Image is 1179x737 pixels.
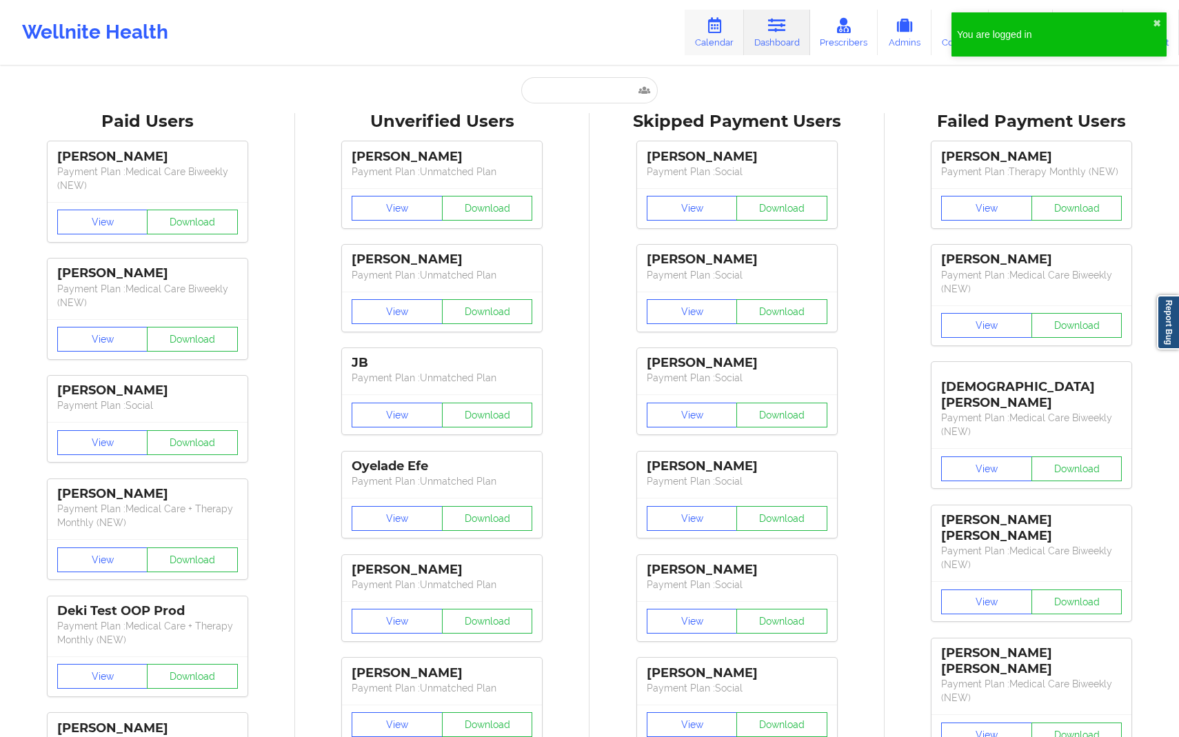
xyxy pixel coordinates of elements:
p: Payment Plan : Unmatched Plan [352,165,532,179]
div: [PERSON_NAME] [352,665,532,681]
div: [PERSON_NAME] [57,265,238,281]
button: View [647,196,738,221]
button: Download [442,712,533,737]
a: Report Bug [1157,295,1179,350]
button: View [941,196,1032,221]
p: Payment Plan : Social [647,578,827,592]
button: View [57,327,148,352]
div: [PERSON_NAME] [57,486,238,502]
div: [PERSON_NAME] [647,562,827,578]
p: Payment Plan : Medical Care Biweekly (NEW) [57,165,238,192]
div: [PERSON_NAME] [941,252,1122,267]
button: Download [736,712,827,737]
a: Prescribers [810,10,878,55]
p: Payment Plan : Social [57,398,238,412]
p: Payment Plan : Unmatched Plan [352,371,532,385]
div: [PERSON_NAME] [PERSON_NAME] [941,512,1122,544]
p: Payment Plan : Medical Care + Therapy Monthly (NEW) [57,619,238,647]
div: [PERSON_NAME] [647,252,827,267]
button: Download [442,506,533,531]
p: Payment Plan : Medical Care Biweekly (NEW) [941,677,1122,705]
div: [PERSON_NAME] [PERSON_NAME] [941,645,1122,677]
button: Download [736,506,827,531]
p: Payment Plan : Unmatched Plan [352,268,532,282]
button: Download [736,299,827,324]
button: Download [442,299,533,324]
button: View [57,547,148,572]
p: Payment Plan : Social [647,681,827,695]
button: View [57,664,148,689]
button: View [352,609,443,634]
p: Payment Plan : Unmatched Plan [352,681,532,695]
button: Download [442,403,533,427]
p: Payment Plan : Therapy Monthly (NEW) [941,165,1122,179]
p: Payment Plan : Social [647,474,827,488]
p: Payment Plan : Social [647,165,827,179]
button: View [352,712,443,737]
div: [PERSON_NAME] [647,355,827,371]
div: Paid Users [10,111,285,132]
button: View [352,403,443,427]
button: View [57,430,148,455]
button: Download [147,430,238,455]
div: JB [352,355,532,371]
div: [PERSON_NAME] [352,562,532,578]
p: Payment Plan : Medical Care Biweekly (NEW) [941,544,1122,572]
div: [PERSON_NAME] [941,149,1122,165]
button: Download [1031,196,1122,221]
div: [PERSON_NAME] [647,149,827,165]
p: Payment Plan : Unmatched Plan [352,578,532,592]
div: [PERSON_NAME] [57,383,238,398]
button: View [941,589,1032,614]
button: Download [1031,456,1122,481]
div: Oyelade Efe [352,458,532,474]
button: Download [442,609,533,634]
button: Download [736,196,827,221]
button: Download [1031,313,1122,338]
div: [PERSON_NAME] [647,458,827,474]
div: [DEMOGRAPHIC_DATA][PERSON_NAME] [941,369,1122,411]
button: Download [147,327,238,352]
button: View [647,609,738,634]
div: [PERSON_NAME] [57,720,238,736]
p: Payment Plan : Social [647,268,827,282]
div: [PERSON_NAME] [352,149,532,165]
button: View [57,210,148,234]
button: View [352,299,443,324]
div: Failed Payment Users [894,111,1170,132]
button: Download [736,403,827,427]
div: [PERSON_NAME] [57,149,238,165]
button: Download [1031,589,1122,614]
p: Payment Plan : Social [647,371,827,385]
a: Dashboard [744,10,810,55]
p: Payment Plan : Medical Care Biweekly (NEW) [941,268,1122,296]
div: Unverified Users [305,111,581,132]
button: View [647,299,738,324]
p: Payment Plan : Unmatched Plan [352,474,532,488]
div: [PERSON_NAME] [647,665,827,681]
a: Coaches [931,10,989,55]
button: Download [147,547,238,572]
button: Download [147,664,238,689]
button: View [941,456,1032,481]
a: Admins [878,10,931,55]
button: Download [147,210,238,234]
div: Skipped Payment Users [599,111,875,132]
button: View [647,506,738,531]
p: Payment Plan : Medical Care + Therapy Monthly (NEW) [57,502,238,529]
a: Calendar [685,10,744,55]
button: View [941,313,1032,338]
button: View [352,196,443,221]
button: Download [442,196,533,221]
button: Download [736,609,827,634]
div: Deki Test OOP Prod [57,603,238,619]
button: View [647,403,738,427]
button: View [352,506,443,531]
div: You are logged in [957,28,1153,41]
div: [PERSON_NAME] [352,252,532,267]
p: Payment Plan : Medical Care Biweekly (NEW) [57,282,238,310]
button: View [647,712,738,737]
p: Payment Plan : Medical Care Biweekly (NEW) [941,411,1122,438]
button: close [1153,18,1161,29]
